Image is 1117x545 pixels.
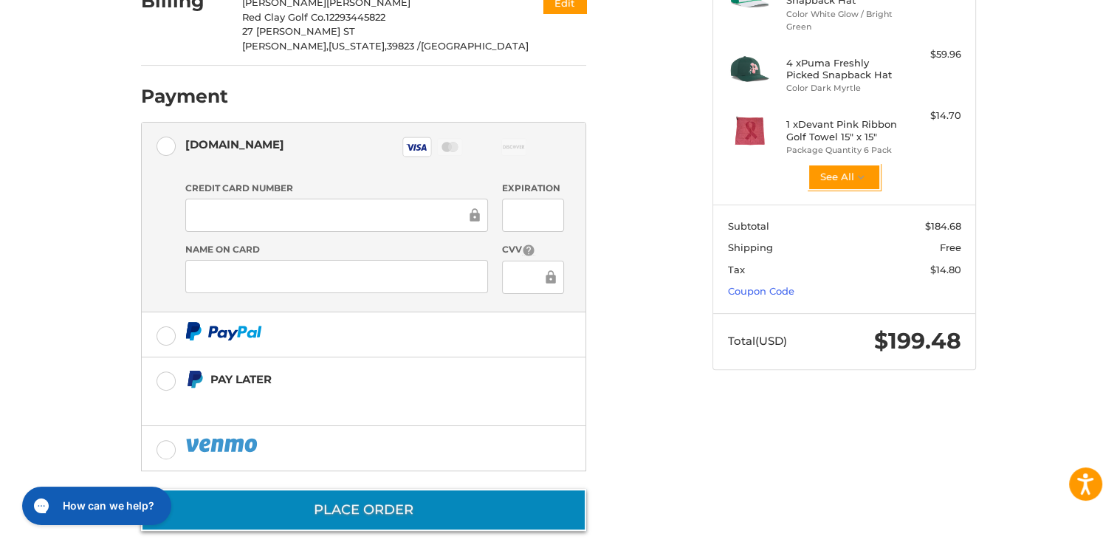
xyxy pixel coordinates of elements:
h4: 4 x Puma Freshly Picked Snapback Hat [786,57,899,81]
a: Coupon Code [728,285,794,297]
li: Package Quantity 6 Pack [786,144,899,157]
span: Total (USD) [728,334,787,348]
div: $59.96 [903,47,961,62]
label: CVV [502,243,563,257]
span: [US_STATE], [329,40,387,52]
span: Tax [728,264,745,275]
iframe: PayPal Message 1 [185,395,494,408]
div: $14.70 [903,109,961,123]
span: 12293445822 [326,11,385,23]
li: Color Dark Myrtle [786,82,899,95]
span: [PERSON_NAME], [242,40,329,52]
img: Pay Later icon [185,370,204,388]
span: $184.68 [925,220,961,232]
div: Pay Later [210,367,493,391]
li: Color White Glow / Bright Green [786,8,899,32]
img: PayPal icon [185,322,262,340]
span: $14.80 [930,264,961,275]
span: $199.48 [874,327,961,354]
span: 39823 / [387,40,421,52]
iframe: Gorgias live chat messenger [15,481,175,530]
img: PayPal icon [185,436,261,454]
div: [DOMAIN_NAME] [185,132,284,157]
h2: Payment [141,85,228,108]
button: Place Order [141,489,586,531]
button: See All [808,164,881,191]
label: Name on Card [185,243,488,256]
span: Subtotal [728,220,769,232]
span: [GEOGRAPHIC_DATA] [421,40,529,52]
span: Free [940,241,961,253]
span: 27 [PERSON_NAME] ST [242,25,355,37]
span: Red Clay Golf Co. [242,11,326,23]
span: Shipping [728,241,773,253]
label: Credit Card Number [185,182,488,195]
label: Expiration [502,182,563,195]
h4: 1 x Devant Pink Ribbon Golf Towel 15" x 15" [786,118,899,143]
